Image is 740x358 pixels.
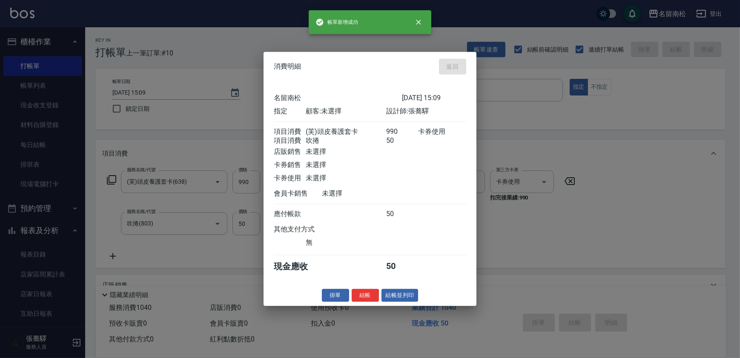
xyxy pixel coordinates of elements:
[274,225,338,234] div: 其他支付方式
[418,127,466,136] div: 卡券使用
[381,289,419,302] button: 結帳並列印
[306,173,386,182] div: 未選擇
[274,189,322,198] div: 會員卡銷售
[274,160,306,169] div: 卡券銷售
[352,289,379,302] button: 結帳
[306,127,386,136] div: (芙)頭皮養護套卡
[322,289,349,302] button: 掛單
[386,107,466,115] div: 設計師: 張蕎驛
[409,13,428,32] button: close
[274,62,301,71] span: 消費明細
[274,136,306,145] div: 項目消費
[316,18,358,26] span: 帳單新增成功
[306,136,386,145] div: 吹捲
[306,147,386,156] div: 未選擇
[386,209,418,218] div: 50
[274,147,306,156] div: 店販銷售
[274,107,306,115] div: 指定
[306,160,386,169] div: 未選擇
[274,260,322,272] div: 現金應收
[274,209,306,218] div: 應付帳款
[306,107,386,115] div: 顧客: 未選擇
[386,127,418,136] div: 990
[402,93,466,102] div: [DATE] 15:09
[274,127,306,136] div: 項目消費
[386,136,418,145] div: 50
[274,93,402,102] div: 名留南松
[274,173,306,182] div: 卡券使用
[322,189,402,198] div: 未選擇
[306,238,386,247] div: 無
[386,260,418,272] div: 50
